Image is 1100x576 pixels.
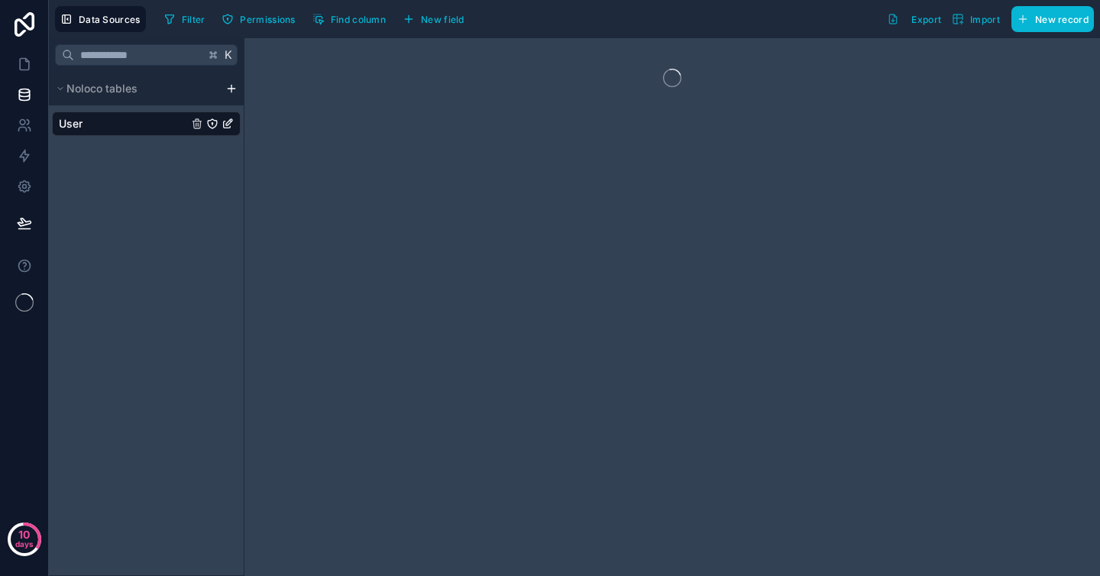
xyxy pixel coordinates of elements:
[79,14,141,25] span: Data Sources
[182,14,205,25] span: Filter
[1005,6,1094,32] a: New record
[946,6,1005,32] button: Import
[18,527,30,542] p: 10
[307,8,391,31] button: Find column
[49,72,244,143] div: scrollable content
[911,14,941,25] span: Export
[52,112,241,136] div: User
[15,533,34,555] p: days
[240,14,295,25] span: Permissions
[52,78,219,99] button: Noloco tables
[55,6,146,32] button: Data Sources
[421,14,464,25] span: New field
[1011,6,1094,32] button: New record
[59,116,82,131] span: User
[397,8,470,31] button: New field
[882,6,946,32] button: Export
[66,81,137,96] span: Noloco tables
[970,14,1000,25] span: Import
[158,8,211,31] button: Filter
[331,14,386,25] span: Find column
[1035,14,1089,25] span: New record
[216,8,306,31] a: Permissions
[223,50,234,60] span: K
[216,8,300,31] button: Permissions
